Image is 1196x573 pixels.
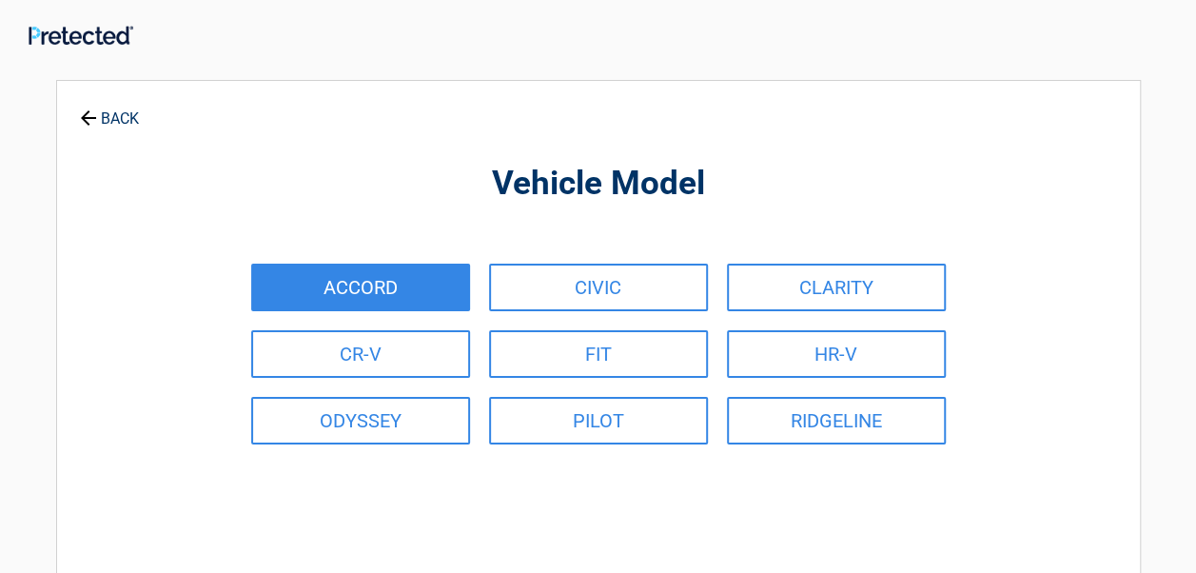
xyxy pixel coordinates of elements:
[162,162,1035,207] h2: Vehicle Model
[29,26,133,45] img: Main Logo
[489,397,708,445] a: PILOT
[489,330,708,378] a: FIT
[251,264,470,311] a: ACCORD
[489,264,708,311] a: CIVIC
[251,397,470,445] a: ODYSSEY
[251,330,470,378] a: CR-V
[727,397,946,445] a: RIDGELINE
[76,93,143,127] a: BACK
[727,264,946,311] a: CLARITY
[727,330,946,378] a: HR-V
